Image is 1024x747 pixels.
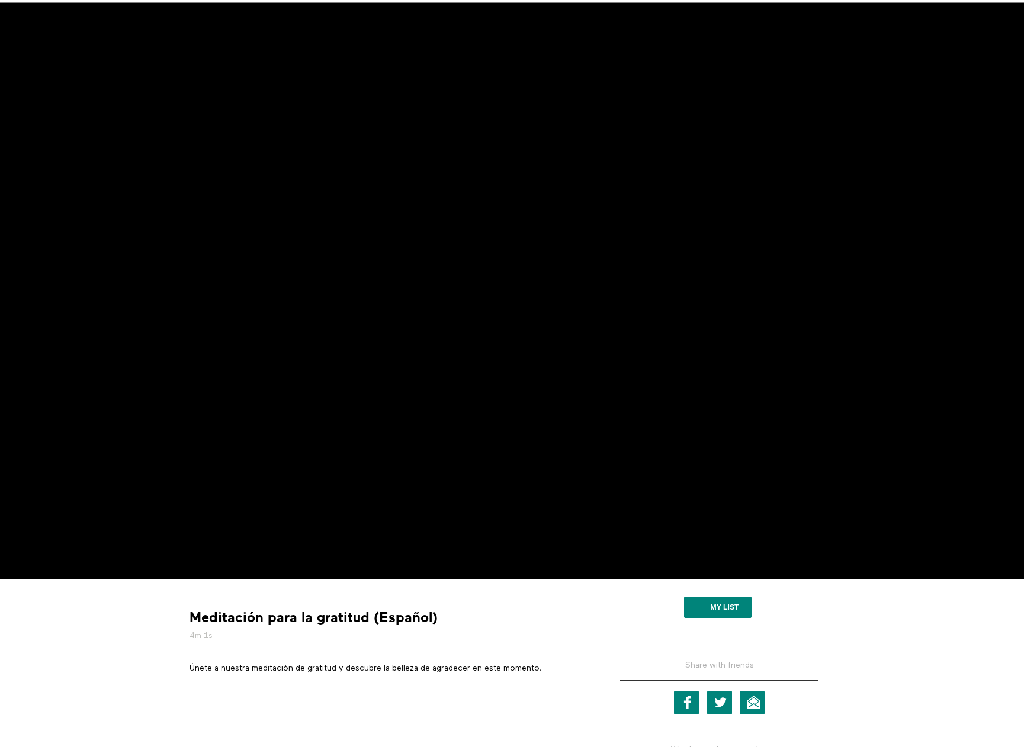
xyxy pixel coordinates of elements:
[674,691,699,714] a: Facebook
[190,662,586,674] p: Únete a nuestra meditación de gratitud y descubre la belleza de agradecer en este momento.
[190,608,438,627] strong: Meditación para la gratitud (Español)
[684,597,751,618] button: My list
[190,630,586,642] h5: 4m 1s
[740,691,765,714] a: Email
[620,659,818,681] h5: Share with friends
[707,691,732,714] a: Twitter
